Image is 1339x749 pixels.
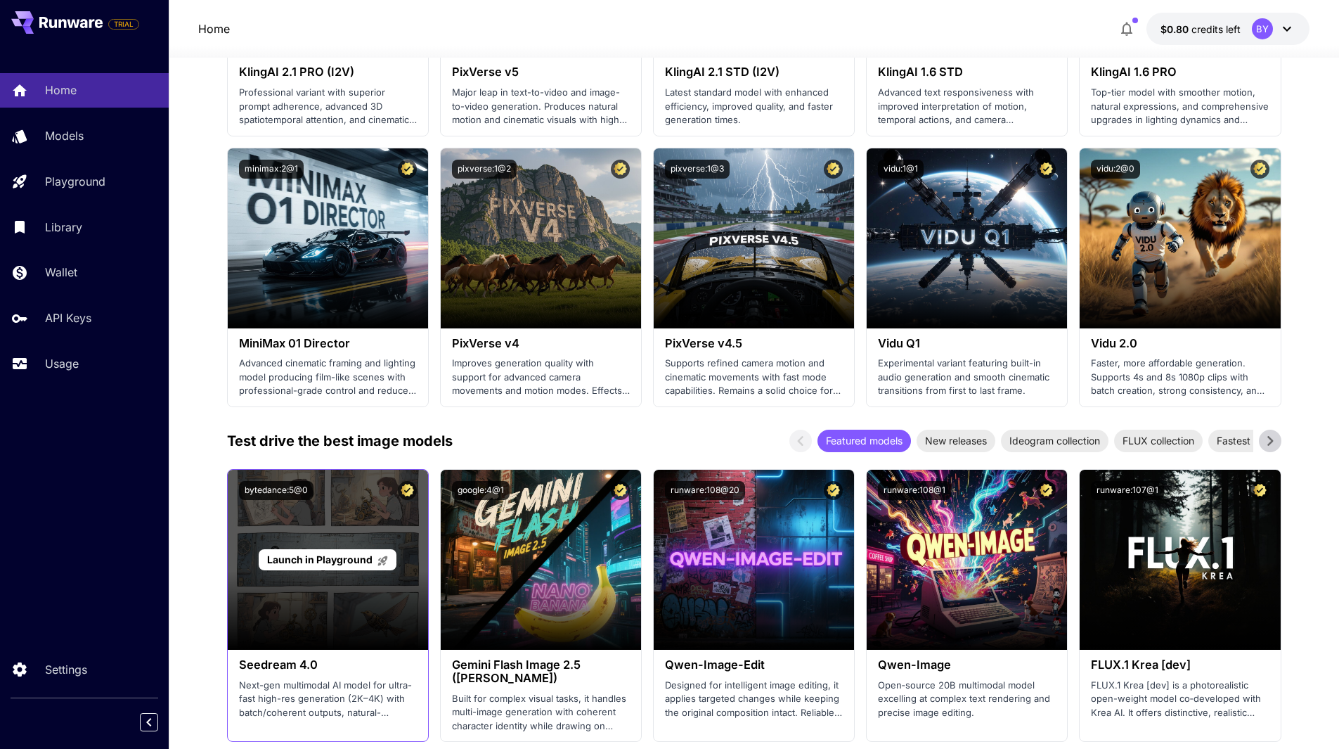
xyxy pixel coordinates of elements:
[45,173,105,190] p: Playground
[878,65,1056,79] h3: KlingAI 1.6 STD
[1091,658,1269,672] h3: FLUX.1 Krea [dev]
[452,357,630,398] p: Improves generation quality with support for advanced camera movements and motion modes. Effects ...
[239,357,417,398] p: Advanced cinematic framing and lighting model producing film-like scenes with professional-grade ...
[878,160,924,179] button: vidu:1@1
[1091,160,1140,179] button: vidu:2@0
[665,160,730,179] button: pixverse:1@3
[665,337,843,350] h3: PixVerse v4.5
[611,481,630,500] button: Certified Model – Vetted for best performance and includes a commercial license.
[45,82,77,98] p: Home
[1146,13,1309,45] button: $0.80BY
[878,86,1056,127] p: Advanced text responsiveness with improved interpretation of motion, temporal actions, and camera...
[45,355,79,372] p: Usage
[1208,430,1295,452] div: Fastest models
[228,148,428,328] img: alt
[665,679,843,720] p: Designed for intelligent image editing, it applies targeted changes while keeping the original co...
[1252,18,1273,39] div: BY
[140,713,158,731] button: Collapse sidebar
[824,160,843,179] button: Certified Model – Vetted for best performance and includes a commercial license.
[1091,65,1269,79] h3: KlingAI 1.6 PRO
[267,553,373,565] span: Launch in Playground
[1080,148,1280,328] img: alt
[45,661,87,678] p: Settings
[878,337,1056,350] h3: Vidu Q1
[441,470,641,650] img: alt
[878,357,1056,398] p: Experimental variant featuring built-in audio generation and smooth cinematic transitions from fi...
[1191,23,1241,35] span: credits left
[867,470,1067,650] img: alt
[441,148,641,328] img: alt
[1091,337,1269,350] h3: Vidu 2.0
[824,481,843,500] button: Certified Model – Vetted for best performance and includes a commercial license.
[452,692,630,734] p: Built for complex visual tasks, it handles multi-image generation with coherent character identit...
[1091,86,1269,127] p: Top-tier model with smoother motion, natural expressions, and comprehensive upgrades in lighting ...
[654,470,854,650] img: alt
[665,481,745,500] button: runware:108@20
[398,481,417,500] button: Certified Model – Vetted for best performance and includes a commercial license.
[917,433,995,448] span: New releases
[45,219,82,236] p: Library
[198,20,230,37] nav: breadcrumb
[239,658,417,672] h3: Seedream 4.0
[239,86,417,127] p: Professional variant with superior prompt adherence, advanced 3D spatiotemporal attention, and ci...
[1250,160,1269,179] button: Certified Model – Vetted for best performance and includes a commercial license.
[867,148,1067,328] img: alt
[45,309,91,326] p: API Keys
[398,160,417,179] button: Certified Model – Vetted for best performance and includes a commercial license.
[1160,22,1241,37] div: $0.80
[45,264,77,281] p: Wallet
[1114,430,1203,452] div: FLUX collection
[108,15,139,32] span: Add your payment card to enable full platform functionality.
[452,86,630,127] p: Major leap in text-to-video and image-to-video generation. Produces natural motion and cinematic ...
[239,337,417,350] h3: MiniMax 01 Director
[452,337,630,350] h3: PixVerse v4
[1091,481,1164,500] button: runware:107@1
[917,430,995,452] div: New releases
[878,481,951,500] button: runware:108@1
[665,658,843,672] h3: Qwen-Image-Edit
[817,433,911,448] span: Featured models
[109,19,138,30] span: TRIAL
[452,658,630,685] h3: Gemini Flash Image 2.5 ([PERSON_NAME])
[150,710,169,735] div: Collapse sidebar
[1001,433,1108,448] span: Ideogram collection
[1037,481,1056,500] button: Certified Model – Vetted for best performance and includes a commercial license.
[239,679,417,720] p: Next-gen multimodal AI model for ultra-fast high-res generation (2K–4K) with batch/coherent outpu...
[1160,23,1191,35] span: $0.80
[452,481,510,500] button: google:4@1
[665,86,843,127] p: Latest standard model with enhanced efficiency, improved quality, and faster generation times.
[452,160,517,179] button: pixverse:1@2
[1037,160,1056,179] button: Certified Model – Vetted for best performance and includes a commercial license.
[45,127,84,144] p: Models
[878,658,1056,672] h3: Qwen-Image
[1091,679,1269,720] p: FLUX.1 Krea [dev] is a photorealistic open-weight model co‑developed with Krea AI. It offers dist...
[259,549,396,571] a: Launch in Playground
[817,430,911,452] div: Featured models
[1080,470,1280,650] img: alt
[665,357,843,398] p: Supports refined camera motion and cinematic movements with fast mode capabilities. Remains a sol...
[227,430,453,452] p: Test drive the best image models
[198,20,230,37] a: Home
[1091,357,1269,398] p: Faster, more affordable generation. Supports 4s and 8s 1080p clips with batch creation, strong co...
[654,148,854,328] img: alt
[452,65,630,79] h3: PixVerse v5
[239,160,304,179] button: minimax:2@1
[1001,430,1108,452] div: Ideogram collection
[239,65,417,79] h3: KlingAI 2.1 PRO (I2V)
[1114,433,1203,448] span: FLUX collection
[1208,433,1295,448] span: Fastest models
[878,679,1056,720] p: Open‑source 20B multimodal model excelling at complex text rendering and precise image editing.
[1250,481,1269,500] button: Certified Model – Vetted for best performance and includes a commercial license.
[611,160,630,179] button: Certified Model – Vetted for best performance and includes a commercial license.
[665,65,843,79] h3: KlingAI 2.1 STD (I2V)
[239,481,313,500] button: bytedance:5@0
